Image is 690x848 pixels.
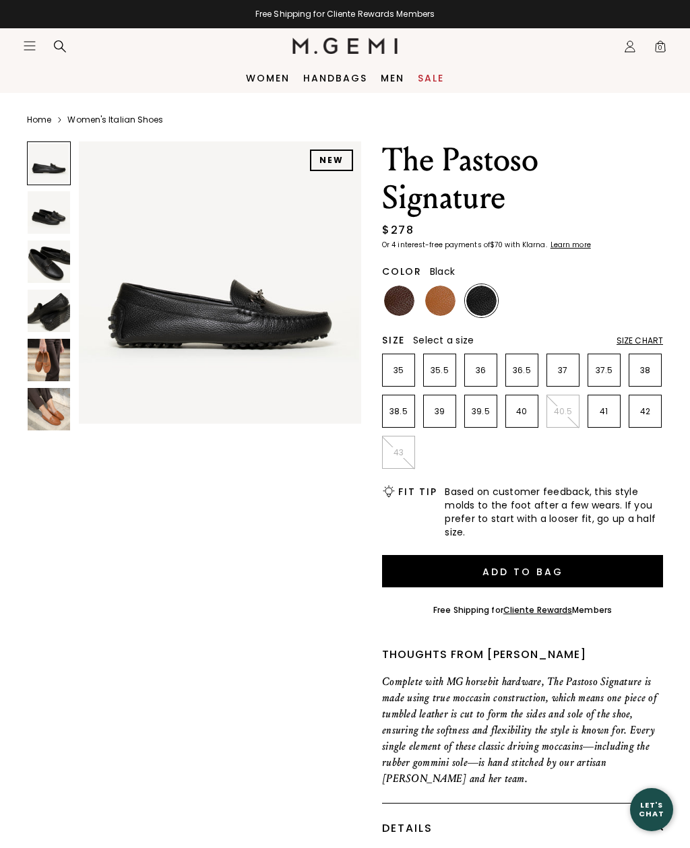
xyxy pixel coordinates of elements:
img: The Pastoso Signature [28,240,70,283]
p: 42 [629,406,661,417]
button: Add to Bag [382,555,663,587]
p: 38 [629,365,661,376]
img: Black [466,286,497,316]
a: Home [27,115,51,125]
p: 39 [424,406,456,417]
div: Thoughts from [PERSON_NAME] [382,647,663,663]
klarna-placement-style-cta: Learn more [551,240,591,250]
img: M.Gemi [292,38,398,54]
span: Black [430,265,455,278]
img: The Pastoso Signature [28,191,70,234]
p: 40.5 [547,406,579,417]
span: 0 [654,42,667,56]
p: Complete with MG horsebit hardware, The Pastoso Signature is made using true moccasin constructio... [382,674,663,787]
a: Sale [418,73,444,84]
h1: The Pastoso Signature [382,141,663,217]
h2: Fit Tip [398,486,437,497]
span: Based on customer feedback, this style molds to the foot after a few wears. If you prefer to star... [445,485,663,539]
h2: Size [382,335,405,346]
p: 40 [506,406,538,417]
div: Size Chart [617,335,663,346]
img: Chocolate [384,286,414,316]
div: NEW [310,150,353,171]
klarna-placement-style-body: with Klarna [505,240,548,250]
p: 41 [588,406,620,417]
img: The Pastoso Signature [28,339,70,381]
button: Open site menu [23,39,36,53]
div: $278 [382,222,414,238]
a: Learn more [549,241,591,249]
p: 36.5 [506,365,538,376]
p: 35 [383,365,414,376]
img: Tan [425,286,456,316]
klarna-placement-style-amount: $70 [490,240,503,250]
klarna-placement-style-body: Or 4 interest-free payments of [382,240,490,250]
a: Men [381,73,404,84]
p: 36 [465,365,497,376]
img: The Pastoso Signature [79,141,361,424]
div: Let's Chat [630,801,673,818]
p: 37 [547,365,579,376]
h2: Color [382,266,422,277]
a: Handbags [303,73,367,84]
div: Free Shipping for Members [433,605,612,616]
a: Cliente Rewards [503,604,573,616]
p: 38.5 [383,406,414,417]
p: 39.5 [465,406,497,417]
img: The Pastoso Signature [28,388,70,430]
img: The Pastoso Signature [28,290,70,332]
p: 37.5 [588,365,620,376]
p: 43 [383,447,414,458]
span: Select a size [413,333,474,347]
p: 35.5 [424,365,456,376]
a: Women [246,73,290,84]
a: Women's Italian Shoes [67,115,163,125]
